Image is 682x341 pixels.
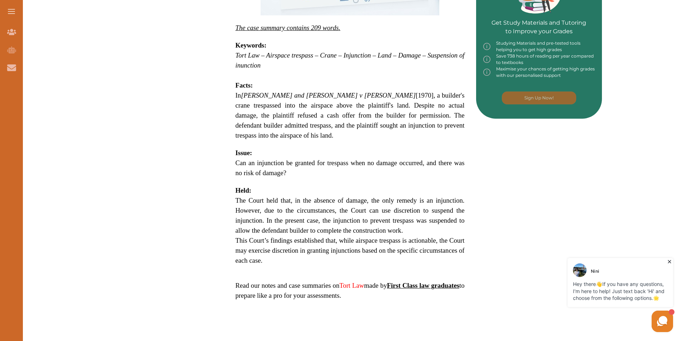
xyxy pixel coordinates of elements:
[510,256,675,334] iframe: HelpCrunch
[387,282,459,289] strong: First Class law graduates
[236,282,465,299] span: Read our notes and case summaries on made by to prepare like a pro for your assessments.
[483,66,595,79] div: Maximise your chances of getting high grades with our personalised support
[241,92,416,99] em: [PERSON_NAME] and [PERSON_NAME] v [PERSON_NAME]
[502,92,576,104] button: [object Object]
[236,81,253,89] strong: Facts:
[483,53,490,66] img: info-img
[236,24,341,31] em: The case summary contains 209 words.
[483,40,490,53] img: info-img
[236,92,465,139] span: In [1970], a builder's crane trespassed into the airspace above the plaintiff's land. Despite no ...
[236,197,465,234] span: The Court held that, in the absence of damage, the only remedy is an injunction. However, due to ...
[524,95,554,101] p: Sign Up Now!
[236,159,465,177] span: Can an injunction be granted for trespass when no damage occurred, and there was no risk of damage?
[236,149,252,157] strong: Issue:
[483,53,595,66] div: Save 738 hours of reading per year compared to textbooks
[236,51,376,59] em: Tort Law – Airspace trespass – Crane – Injunction –
[236,51,465,69] em: Land – Damage – Suspension of inunction
[339,282,364,289] a: Tort Law
[483,40,595,53] div: Studying Materials and pre-tested tools helping you to get high grades
[485,147,621,159] iframe: Reviews Badge Ribbon Widget
[236,41,267,49] strong: Keywords:
[236,237,465,264] span: This Court’s findings established that, while airspace trespass is actionable, the Court may exer...
[483,66,490,79] img: info-img
[236,187,252,194] strong: Held:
